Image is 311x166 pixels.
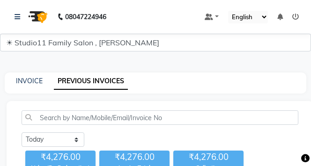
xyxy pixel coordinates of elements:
[65,4,106,30] b: 08047224946
[22,110,298,125] input: Search by Name/Mobile/Email/Invoice No
[54,73,128,90] a: PREVIOUS INVOICES
[173,151,244,164] div: ₹4,276.00
[99,151,170,164] div: ₹4,276.00
[25,151,96,164] div: ₹4,276.00
[24,4,50,30] img: logo
[16,77,43,85] a: INVOICE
